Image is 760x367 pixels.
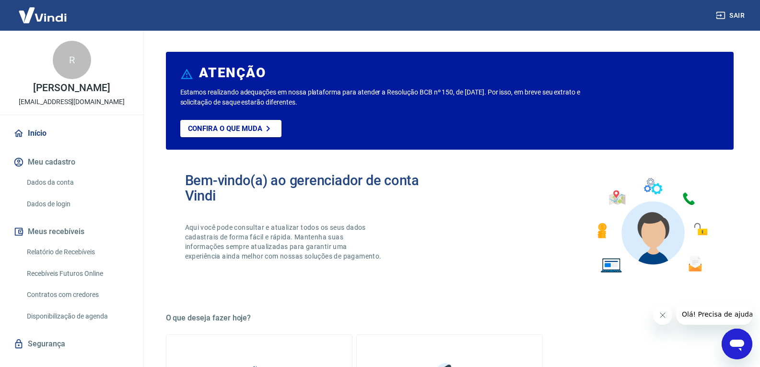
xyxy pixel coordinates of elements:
img: Imagem de um avatar masculino com diversos icones exemplificando as funcionalidades do gerenciado... [589,173,714,279]
a: Disponibilização de agenda [23,307,132,326]
p: Estamos realizando adequações em nossa plataforma para atender a Resolução BCB nº 150, de [DATE].... [180,87,611,107]
div: R [53,41,91,79]
p: Confira o que muda [188,124,262,133]
h5: O que deseja fazer hoje? [166,313,734,323]
img: Vindi [12,0,74,30]
button: Sair [714,7,748,24]
a: Dados de login [23,194,132,214]
p: [PERSON_NAME] [33,83,110,93]
p: Aqui você pode consultar e atualizar todos os seus dados cadastrais de forma fácil e rápida. Mant... [185,223,384,261]
a: Início [12,123,132,144]
button: Meu cadastro [12,152,132,173]
iframe: Botão para abrir a janela de mensagens [722,329,752,359]
h6: ATENÇÃO [199,68,266,78]
a: Recebíveis Futuros Online [23,264,132,284]
a: Segurança [12,333,132,355]
iframe: Mensagem da empresa [676,304,752,325]
button: Meus recebíveis [12,221,132,242]
span: Olá! Precisa de ajuda? [6,7,81,14]
a: Contratos com credores [23,285,132,305]
a: Dados da conta [23,173,132,192]
a: Relatório de Recebíveis [23,242,132,262]
p: [EMAIL_ADDRESS][DOMAIN_NAME] [19,97,125,107]
h2: Bem-vindo(a) ao gerenciador de conta Vindi [185,173,450,203]
a: Confira o que muda [180,120,281,137]
iframe: Fechar mensagem [653,306,672,325]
